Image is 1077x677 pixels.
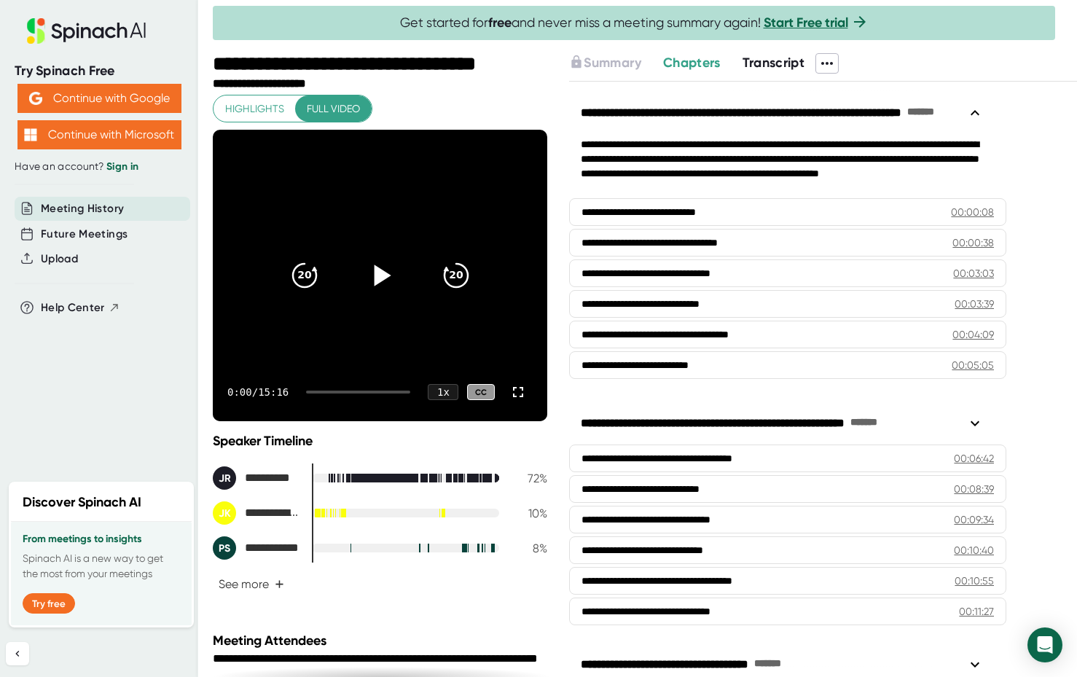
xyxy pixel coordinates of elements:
[23,593,75,614] button: Try free
[214,95,296,122] button: Highlights
[17,120,181,149] button: Continue with Microsoft
[213,633,551,649] div: Meeting Attendees
[488,15,512,31] b: free
[663,53,721,73] button: Chapters
[23,533,180,545] h3: From meetings to insights
[743,55,805,71] span: Transcript
[213,466,300,490] div: Jeff Reese
[511,541,547,555] div: 8 %
[29,92,42,105] img: Aehbyd4JwY73AAAAAElFTkSuQmCC
[41,300,105,316] span: Help Center
[952,358,994,372] div: 00:05:05
[959,604,994,619] div: 00:11:27
[954,451,994,466] div: 00:06:42
[743,53,805,73] button: Transcript
[467,384,495,401] div: CC
[952,235,994,250] div: 00:00:38
[213,536,300,560] div: Peyton Smith
[23,493,141,512] h2: Discover Spinach AI
[954,482,994,496] div: 00:08:39
[955,574,994,588] div: 00:10:55
[106,160,138,173] a: Sign in
[511,506,547,520] div: 10 %
[1027,627,1062,662] div: Open Intercom Messenger
[213,466,236,490] div: JR
[953,266,994,281] div: 00:03:03
[295,95,372,122] button: Full video
[400,15,869,31] span: Get started for and never miss a meeting summary again!
[663,55,721,71] span: Chapters
[41,300,120,316] button: Help Center
[307,100,360,118] span: Full video
[41,226,128,243] button: Future Meetings
[584,55,641,71] span: Summary
[764,15,848,31] a: Start Free trial
[954,512,994,527] div: 00:09:34
[213,536,236,560] div: PS
[15,63,184,79] div: Try Spinach Free
[6,642,29,665] button: Collapse sidebar
[213,501,236,525] div: JK
[225,100,284,118] span: Highlights
[569,53,641,73] button: Summary
[952,327,994,342] div: 00:04:09
[227,386,289,398] div: 0:00 / 15:16
[569,53,662,74] div: Upgrade to access
[17,84,181,113] button: Continue with Google
[951,205,994,219] div: 00:00:08
[15,160,184,173] div: Have an account?
[955,297,994,311] div: 00:03:39
[213,501,300,525] div: Jim Karabatsos
[511,471,547,485] div: 72 %
[213,571,290,597] button: See more+
[23,551,180,582] p: Spinach AI is a new way to get the most from your meetings
[275,579,284,590] span: +
[428,384,458,400] div: 1 x
[41,200,124,217] button: Meeting History
[213,433,547,449] div: Speaker Timeline
[41,251,78,267] button: Upload
[954,543,994,557] div: 00:10:40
